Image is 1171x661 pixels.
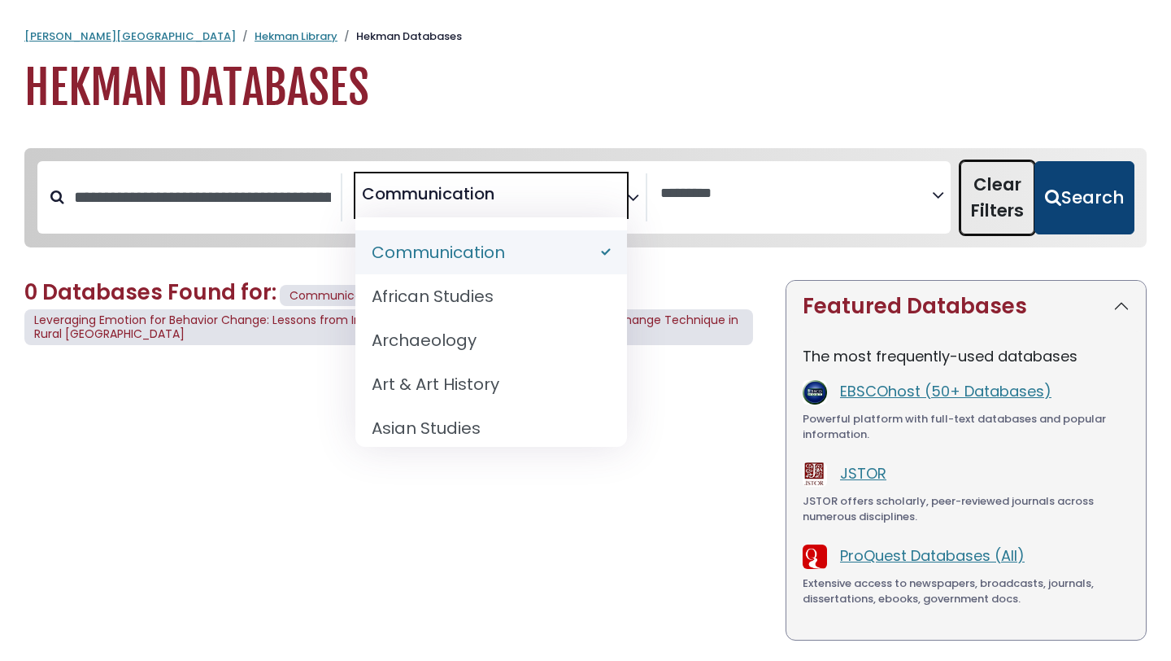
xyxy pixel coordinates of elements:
li: Archaeology [355,318,627,362]
a: [PERSON_NAME][GEOGRAPHIC_DATA] [24,28,236,44]
nav: Search filters [24,148,1147,247]
span: 0 Databases Found for: [24,278,276,307]
textarea: Search [498,190,509,208]
nav: breadcrumb [24,28,1147,45]
a: Hekman Library [255,28,337,44]
li: Art & Art History [355,362,627,406]
div: Extensive access to newspapers, broadcasts, journals, dissertations, ebooks, government docs. [803,576,1130,607]
li: Communication [355,230,627,274]
div: Powerful platform with full-text databases and popular information. [803,411,1130,443]
button: Submit for Search Results [1034,161,1134,234]
li: Communication [355,182,494,206]
button: Featured Databases [786,281,1146,332]
li: African Studies [355,274,627,318]
span: Leveraging Emotion for Behavior Change: Lessons from Implementation of the “Emo-Demo” Behavior Ch... [34,312,738,342]
textarea: Search [660,186,932,203]
div: JSTOR offers scholarly, peer-reviewed journals across numerous disciplines. [803,493,1130,525]
li: Asian Studies [355,406,627,450]
span: Communication [280,285,394,307]
a: EBSCOhost (50+ Databases) [840,381,1051,401]
li: Hekman Databases [337,28,462,45]
a: JSTOR [840,463,886,484]
a: ProQuest Databases (All) [840,545,1025,566]
p: The most frequently-used databases [803,345,1130,367]
span: Communication [362,182,494,206]
button: Clear Filters [960,161,1034,234]
h1: Hekman Databases [24,61,1147,116]
input: Search database by title or keyword [64,181,341,214]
